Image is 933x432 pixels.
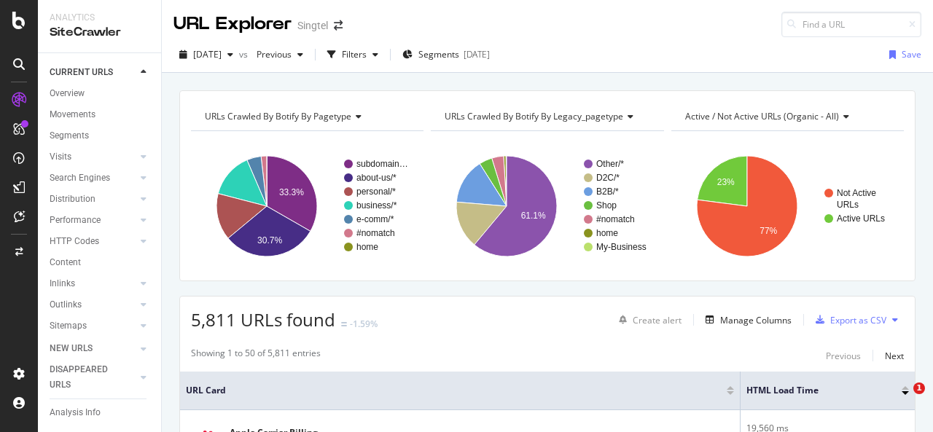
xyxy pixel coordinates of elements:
[596,186,619,197] text: B2B/*
[50,107,151,122] a: Movements
[50,107,95,122] div: Movements
[350,318,378,330] div: -1.59%
[883,382,918,417] iframe: Intercom live chat
[913,382,925,394] span: 1
[883,43,921,66] button: Save
[173,43,239,66] button: [DATE]
[356,159,408,169] text: subdomain…
[50,12,149,24] div: Analytics
[596,228,618,238] text: home
[50,149,136,165] a: Visits
[397,43,496,66] button: Segments[DATE]
[50,318,87,334] div: Sitemaps
[837,188,876,198] text: Not Active
[50,170,136,186] a: Search Engines
[50,318,136,334] a: Sitemaps
[442,105,650,128] h4: URLs Crawled By Botify By legacy_pagetype
[321,43,384,66] button: Filters
[781,12,921,37] input: Find a URL
[760,226,777,236] text: 77%
[717,177,734,187] text: 23%
[685,110,839,122] span: Active / Not Active URLs (organic - all)
[682,105,891,128] h4: Active / Not Active URLs
[342,48,367,60] div: Filters
[50,65,136,80] a: CURRENT URLS
[50,276,75,291] div: Inlinks
[50,276,136,291] a: Inlinks
[700,311,792,329] button: Manage Columns
[173,12,292,36] div: URL Explorer
[746,384,880,397] span: HTML Load Time
[50,213,136,228] a: Performance
[633,314,682,326] div: Create alert
[356,200,397,211] text: business/*
[418,48,459,60] span: Segments
[50,128,151,144] a: Segments
[239,48,251,60] span: vs
[191,307,335,331] span: 5,811 URLs found
[50,255,151,270] a: Content
[837,200,859,210] text: URLs
[596,214,635,224] text: #nomatch
[50,297,136,313] a: Outlinks
[902,48,921,60] div: Save
[341,322,347,326] img: Equal
[50,86,85,101] div: Overview
[671,143,900,270] svg: A chart.
[613,308,682,331] button: Create alert
[720,314,792,326] div: Manage Columns
[885,350,904,362] div: Next
[50,86,151,101] a: Overview
[251,43,309,66] button: Previous
[191,347,321,364] div: Showing 1 to 50 of 5,811 entries
[50,192,136,207] a: Distribution
[464,48,490,60] div: [DATE]
[596,242,647,252] text: My-Business
[837,213,885,224] text: Active URLs
[50,213,101,228] div: Performance
[830,314,886,326] div: Export as CSV
[50,149,71,165] div: Visits
[50,255,81,270] div: Content
[356,173,397,183] text: about-us/*
[826,350,861,362] div: Previous
[257,235,282,246] text: 30.7%
[885,347,904,364] button: Next
[50,128,89,144] div: Segments
[50,405,101,420] div: Analysis Info
[297,18,328,33] div: Singtel
[50,192,95,207] div: Distribution
[50,297,82,313] div: Outlinks
[50,362,136,393] a: DISAPPEARED URLS
[50,341,93,356] div: NEW URLS
[205,110,351,122] span: URLs Crawled By Botify By pagetype
[50,405,151,420] a: Analysis Info
[50,234,136,249] a: HTTP Codes
[186,384,723,397] span: URL Card
[191,143,420,270] svg: A chart.
[521,211,546,221] text: 61.1%
[50,341,136,356] a: NEW URLS
[50,24,149,41] div: SiteCrawler
[596,200,617,211] text: Shop
[810,308,886,331] button: Export as CSV
[596,159,624,169] text: Other/*
[202,105,410,128] h4: URLs Crawled By Botify By pagetype
[356,228,395,238] text: #nomatch
[596,173,620,183] text: D2C/*
[50,234,99,249] div: HTTP Codes
[251,48,292,60] span: Previous
[50,170,110,186] div: Search Engines
[356,242,378,252] text: home
[445,110,623,122] span: URLs Crawled By Botify By legacy_pagetype
[193,48,222,60] span: 2025 Aug. 3rd
[826,347,861,364] button: Previous
[356,186,396,197] text: personal/*
[431,143,660,270] svg: A chart.
[356,214,394,224] text: e-comm/*
[334,20,343,31] div: arrow-right-arrow-left
[279,187,304,197] text: 33.3%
